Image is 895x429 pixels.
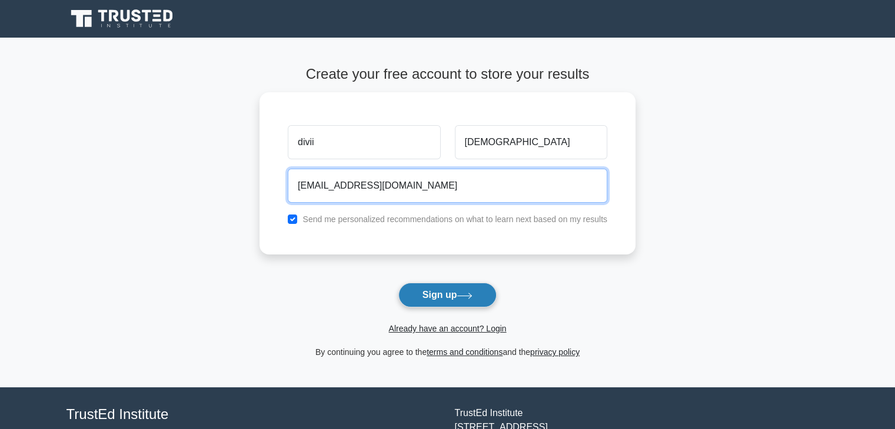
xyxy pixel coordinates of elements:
[427,347,503,357] a: terms and conditions
[288,169,607,203] input: Email
[259,66,636,83] h4: Create your free account to store your results
[288,125,440,159] input: First name
[252,345,643,359] div: By continuing you agree to the and the
[455,125,607,159] input: Last name
[530,347,580,357] a: privacy policy
[388,324,506,333] a: Already have an account? Login
[398,283,497,307] button: Sign up
[66,406,441,423] h4: TrustEd Institute
[302,214,607,224] label: Send me personalized recommendations on what to learn next based on my results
